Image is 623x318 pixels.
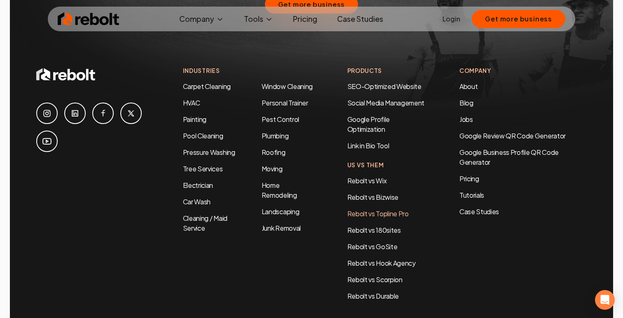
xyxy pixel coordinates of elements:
a: HVAC [183,98,200,107]
a: Rebolt vs Scorpion [347,275,403,284]
a: Rebolt vs Bizwise [347,193,399,201]
h4: Industries [183,66,314,75]
a: About [459,82,478,91]
a: Pest Control [262,115,299,124]
a: Junk Removal [262,224,301,232]
a: Home Remodeling [262,181,297,199]
button: Tools [237,11,280,27]
a: Pricing [286,11,324,27]
a: Blog [459,98,473,107]
a: Tutorials [459,190,587,200]
a: Landscaping [262,207,299,216]
a: Rebolt vs GoSite [347,242,398,251]
h4: Us Vs Them [347,161,426,169]
h4: Products [347,66,426,75]
div: Open Intercom Messenger [595,290,615,310]
a: Plumbing [262,131,288,140]
a: SEO-Optimized Website [347,82,422,91]
h4: Company [459,66,587,75]
a: Social Media Management [347,98,425,107]
button: Get more business [472,10,565,28]
a: Google Profile Optimization [347,115,390,133]
a: Pricing [459,174,587,184]
a: Jobs [459,115,473,124]
a: Rebolt vs Topline Pro [347,209,409,218]
a: Electrician [183,181,213,189]
a: Google Review QR Code Generator [459,131,566,140]
a: Window Cleaning [262,82,313,91]
button: Company [173,11,231,27]
a: Carpet Cleaning [183,82,231,91]
a: Pool Cleaning [183,131,223,140]
a: Roofing [262,148,286,157]
a: Tree Services [183,164,223,173]
a: Rebolt vs Hook Agency [347,259,416,267]
a: Painting [183,115,206,124]
a: Pressure Washing [183,148,235,157]
a: Rebolt vs Wix [347,176,387,185]
a: Moving [262,164,283,173]
a: Google Business Profile QR Code Generator [459,148,559,166]
img: Rebolt Logo [58,11,119,27]
a: Login [443,14,460,24]
a: Car Wash [183,197,211,206]
a: Cleaning / Maid Service [183,214,227,232]
a: Case Studies [459,207,587,217]
a: Rebolt vs Durable [347,292,399,300]
a: Personal Trainer [262,98,308,107]
a: Case Studies [330,11,390,27]
a: Rebolt vs 180sites [347,226,401,234]
a: Link in Bio Tool [347,141,389,150]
